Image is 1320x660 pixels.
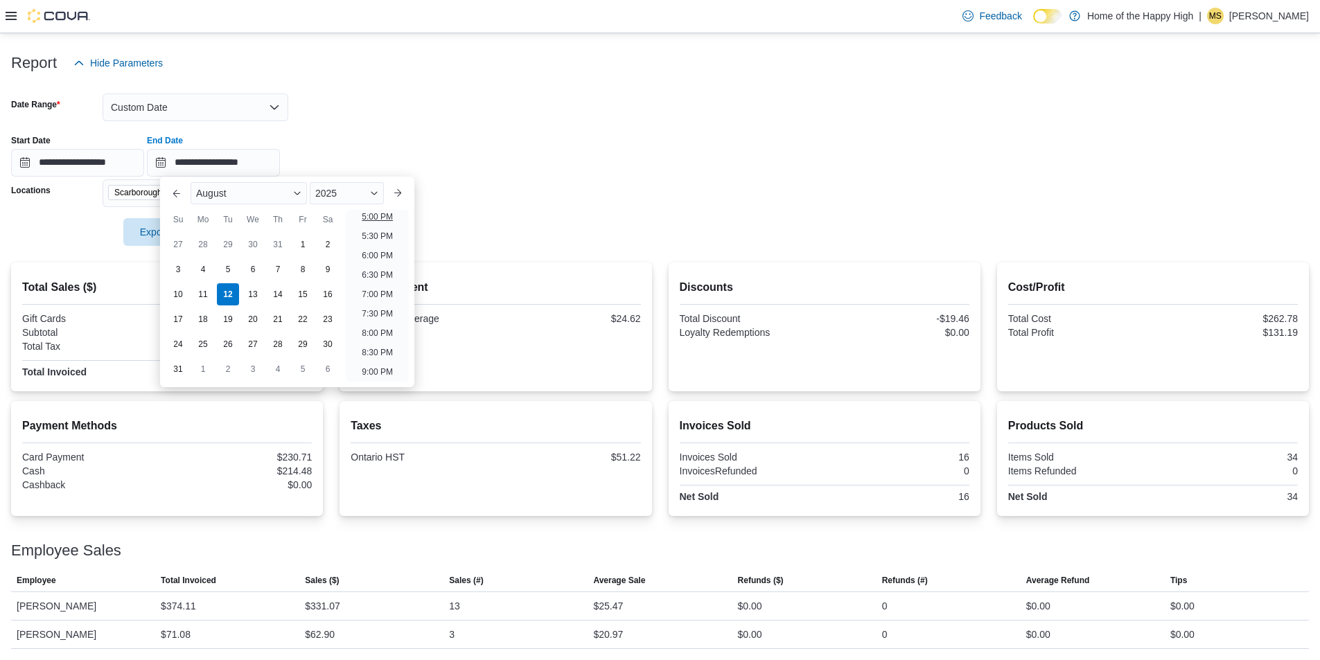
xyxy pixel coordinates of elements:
div: $0.00 [170,479,312,490]
li: 9:00 PM [356,364,398,380]
div: day-3 [167,258,189,280]
div: 0 [882,598,888,614]
div: $62.90 [305,626,335,643]
div: day-27 [167,233,189,256]
label: End Date [147,135,183,146]
li: 6:30 PM [356,267,398,283]
input: Dark Mode [1033,9,1062,24]
span: Employee [17,575,56,586]
span: Sales (#) [449,575,483,586]
div: Sa [317,208,339,231]
span: August [196,188,227,199]
div: 34 [1156,452,1298,463]
div: 16 [827,452,969,463]
h2: Cost/Profit [1008,279,1298,296]
h2: Total Sales ($) [22,279,312,296]
span: Refunds ($) [738,575,784,586]
h2: Discounts [680,279,969,296]
div: $0.00 [1170,626,1195,643]
div: Ontario HST [351,452,493,463]
div: We [242,208,264,231]
div: day-18 [192,308,214,330]
div: day-29 [217,233,239,256]
div: Tu [217,208,239,231]
div: day-4 [192,258,214,280]
div: Total Tax [22,341,164,352]
div: Transaction Average [351,313,493,324]
h3: Employee Sales [11,542,121,559]
div: day-4 [267,358,289,380]
div: $230.71 [170,452,312,463]
div: InvoicesRefunded [680,465,822,476]
h2: Average Spent [351,279,640,296]
div: 34 [1156,491,1298,502]
div: August, 2025 [166,232,340,382]
div: Matthew Sanchez [1207,8,1224,24]
div: $131.19 [1156,327,1298,338]
div: day-30 [242,233,264,256]
button: Next month [387,182,409,204]
strong: Total Invoiced [22,366,87,377]
span: Refunds (#) [882,575,928,586]
p: Home of the Happy High [1087,8,1193,24]
div: day-30 [317,333,339,355]
div: Items Refunded [1008,465,1150,476]
strong: Net Sold [1008,491,1048,502]
span: Tips [1170,575,1187,586]
div: day-31 [267,233,289,256]
div: day-3 [242,358,264,380]
label: Date Range [11,99,60,110]
input: Press the down key to enter a popover containing a calendar. Press the escape key to close the po... [147,149,280,177]
div: Fr [292,208,314,231]
span: Total Invoiced [161,575,216,586]
span: Average Refund [1026,575,1090,586]
div: $71.08 [161,626,191,643]
div: day-31 [167,358,189,380]
div: day-5 [292,358,314,380]
div: $0.00 [738,626,762,643]
li: 7:00 PM [356,286,398,303]
input: Press the down key to open a popover containing a calendar. [11,149,144,177]
span: 2025 [315,188,337,199]
div: 0 [882,626,888,643]
div: Subtotal [22,327,164,338]
strong: Net Sold [680,491,719,502]
div: 0 [1156,465,1298,476]
div: 0 [827,465,969,476]
div: Button. Open the year selector. 2025 is currently selected. [310,182,384,204]
div: day-12 [217,283,239,305]
div: $0.00 [1026,626,1050,643]
div: $331.07 [305,598,340,614]
div: day-9 [317,258,339,280]
div: $374.11 [161,598,196,614]
li: 8:30 PM [356,344,398,361]
div: 13 [449,598,460,614]
div: day-13 [242,283,264,305]
div: 16 [827,491,969,502]
li: 6:00 PM [356,247,398,264]
div: 3 [449,626,455,643]
div: Invoices Sold [680,452,822,463]
img: Cova [28,9,90,23]
div: $0.00 [1170,598,1195,614]
span: MS [1209,8,1222,24]
div: day-24 [167,333,189,355]
div: Mo [192,208,214,231]
div: $0.00 [738,598,762,614]
div: Su [167,208,189,231]
div: $0.00 [1026,598,1050,614]
div: $25.47 [593,598,623,614]
div: day-8 [292,258,314,280]
div: day-28 [192,233,214,256]
p: | [1199,8,1202,24]
div: day-19 [217,308,239,330]
h2: Invoices Sold [680,418,969,434]
div: day-26 [217,333,239,355]
li: 8:00 PM [356,325,398,341]
div: day-5 [217,258,239,280]
div: day-17 [167,308,189,330]
span: Scarborough - Cliffside - Friendly Stranger [108,185,240,200]
div: day-22 [292,308,314,330]
div: Cashback [22,479,164,490]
